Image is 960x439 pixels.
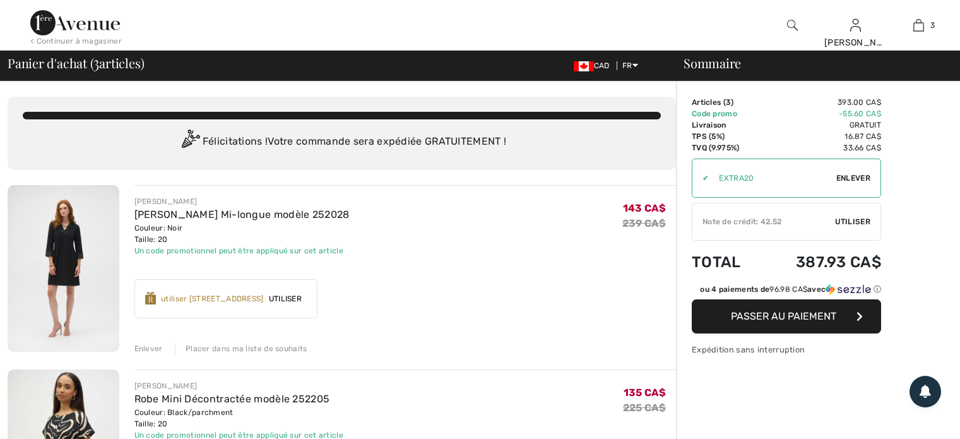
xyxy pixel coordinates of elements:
a: Robe Mini Décontractée modèle 252205 [134,393,330,405]
td: Livraison [692,119,761,131]
div: Un code promotionnel peut être appliqué sur cet article [134,245,350,256]
button: Passer au paiement [692,299,881,334]
span: Utiliser [264,293,307,304]
span: 96.98 CA$ [769,285,807,294]
span: 3 [93,54,99,70]
span: Enlever [836,172,870,184]
img: Robe Droite Mi-longue modèle 252028 [8,185,119,352]
s: 239 CA$ [622,217,666,229]
td: TVQ (9.975%) [692,142,761,153]
div: ou 4 paiements de avec [700,284,881,295]
span: 135 CA$ [624,387,666,399]
div: Sommaire [668,57,952,69]
div: ✔ [692,172,709,184]
td: Total [692,241,761,284]
div: Placer dans ma liste de souhaits [175,343,307,354]
a: Se connecter [850,19,861,31]
td: -55.60 CA$ [761,108,881,119]
td: Code promo [692,108,761,119]
div: utiliser [STREET_ADDRESS] [161,293,264,304]
span: 3 [930,20,935,31]
img: Mes infos [850,18,861,33]
div: [PERSON_NAME] [824,36,886,49]
div: < Continuer à magasiner [30,35,122,47]
span: Panier d'achat ( articles) [8,57,144,69]
img: Sezzle [826,284,871,295]
s: 225 CA$ [623,402,666,414]
span: CAD [574,61,615,70]
div: Note de crédit: 42.52 [692,216,835,227]
div: ou 4 paiements de96.98 CA$avecSezzle Cliquez pour en savoir plus sur Sezzle [692,284,881,299]
div: Couleur: Noir Taille: 20 [134,222,350,245]
span: FR [622,61,638,70]
img: Mon panier [913,18,924,33]
div: [PERSON_NAME] [134,380,344,392]
img: 1ère Avenue [30,10,120,35]
td: 33.66 CA$ [761,142,881,153]
img: Congratulation2.svg [177,129,203,155]
a: [PERSON_NAME] Mi-longue modèle 252028 [134,208,350,220]
span: Passer au paiement [731,310,836,322]
div: Enlever [134,343,163,354]
div: Expédition sans interruption [692,344,881,356]
div: Félicitations ! Votre commande sera expédiée GRATUITEMENT ! [23,129,661,155]
td: 387.93 CA$ [761,241,881,284]
span: 3 [726,98,731,107]
img: Reward-Logo.svg [145,292,157,304]
td: Articles ( ) [692,97,761,108]
td: 393.00 CA$ [761,97,881,108]
input: Code promo [709,159,836,197]
img: recherche [787,18,798,33]
div: Couleur: Black/parchment Taille: 20 [134,407,344,430]
td: 16.87 CA$ [761,131,881,142]
a: 3 [887,18,949,33]
td: Gratuit [761,119,881,131]
span: 143 CA$ [623,202,666,214]
img: Canadian Dollar [574,61,594,71]
td: TPS (5%) [692,131,761,142]
div: [PERSON_NAME] [134,196,350,207]
span: Utiliser [835,216,870,227]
